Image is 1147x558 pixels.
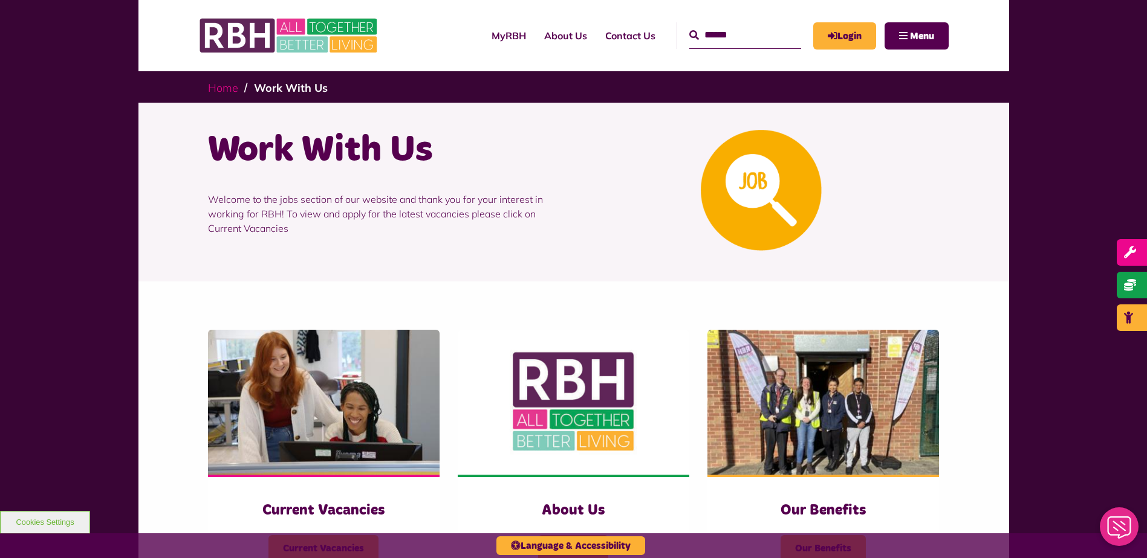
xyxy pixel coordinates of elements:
[535,19,596,52] a: About Us
[208,174,565,254] p: Welcome to the jobs section of our website and thank you for your interest in working for RBH! To...
[910,31,934,41] span: Menu
[732,501,915,520] h3: Our Benefits
[254,81,328,95] a: Work With Us
[813,22,876,50] a: MyRBH
[199,12,380,59] img: RBH
[885,22,949,50] button: Navigation
[596,19,664,52] a: Contact Us
[483,19,535,52] a: MyRBH
[496,536,645,555] button: Language & Accessibility
[208,81,238,95] a: Home
[232,501,415,520] h3: Current Vacancies
[458,330,689,475] img: RBH Logo Social Media 480X360 (1)
[707,330,939,475] img: Dropinfreehold2
[701,130,822,251] img: Looking For A Job
[208,330,440,475] img: IMG 1470
[208,127,565,174] h1: Work With Us
[1093,504,1147,558] iframe: Netcall Web Assistant for live chat
[482,501,665,520] h3: About Us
